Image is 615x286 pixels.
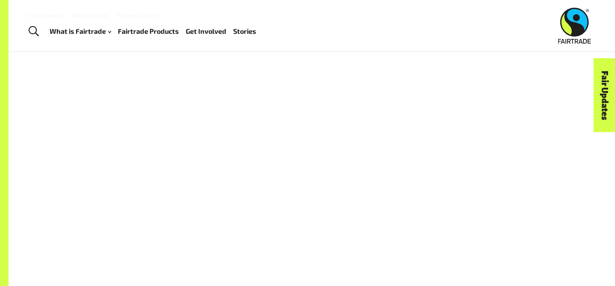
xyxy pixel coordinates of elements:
a: Media Centre [71,12,108,19]
a: What is Fairtrade [50,25,111,38]
a: Get Involved [186,25,226,38]
a: Fairtrade Products [118,25,179,38]
a: Stories [233,25,256,38]
a: Partners Log In [116,12,158,19]
a: Toggle Search [23,21,44,42]
img: Fairtrade Australia New Zealand logo [558,8,591,44]
a: For business [27,12,62,19]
